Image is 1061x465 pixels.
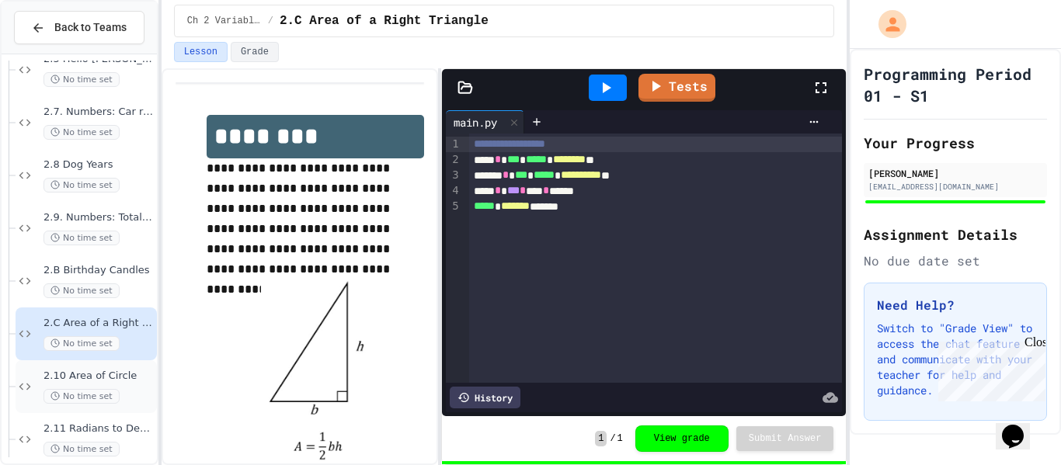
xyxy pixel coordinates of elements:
span: 1 [595,431,607,446]
button: Back to Teams [14,11,144,44]
a: Tests [638,74,715,102]
span: 2.B Birthday Candles [43,264,154,277]
button: Grade [231,42,279,62]
div: main.py [446,110,524,134]
div: No due date set [864,252,1047,270]
span: / [268,15,273,27]
span: No time set [43,283,120,298]
span: Submit Answer [749,432,822,445]
iframe: chat widget [932,335,1045,401]
div: 5 [446,199,461,214]
div: 2 [446,152,461,168]
div: 3 [446,168,461,183]
button: Submit Answer [736,426,834,451]
button: Lesson [174,42,228,62]
div: My Account [862,6,910,42]
span: 2.C Area of a Right Triangle [43,317,154,330]
h1: Programming Period 01 - S1 [864,63,1047,106]
div: [EMAIL_ADDRESS][DOMAIN_NAME] [868,181,1042,193]
h2: Your Progress [864,132,1047,154]
div: main.py [446,114,505,130]
span: 2.C Area of a Right Triangle [280,12,489,30]
div: 4 [446,183,461,199]
span: 1 [617,432,623,445]
span: No time set [43,231,120,245]
span: No time set [43,336,120,351]
span: No time set [43,72,120,87]
span: 2.9. Numbers: Total cost [43,211,154,224]
iframe: chat widget [996,403,1045,449]
span: 2.7. Numbers: Car route [43,106,154,119]
div: Chat with us now!Close [6,6,107,99]
div: [PERSON_NAME] [868,166,1042,180]
span: Back to Teams [54,19,127,36]
span: 2.8 Dog Years [43,158,154,172]
span: No time set [43,178,120,193]
span: Ch 2 Variables, Statements & Expressions [187,15,262,27]
span: No time set [43,125,120,140]
span: 2.11 Radians to Degree [43,422,154,436]
span: No time set [43,442,120,456]
h3: Need Help? [877,296,1034,314]
p: Switch to "Grade View" to access the chat feature and communicate with your teacher for help and ... [877,321,1034,398]
h2: Assignment Details [864,224,1047,245]
div: 1 [446,137,461,152]
span: 2.10 Area of Circle [43,370,154,383]
span: / [610,432,615,445]
span: No time set [43,389,120,404]
div: History [450,387,520,408]
button: View grade [635,425,729,452]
